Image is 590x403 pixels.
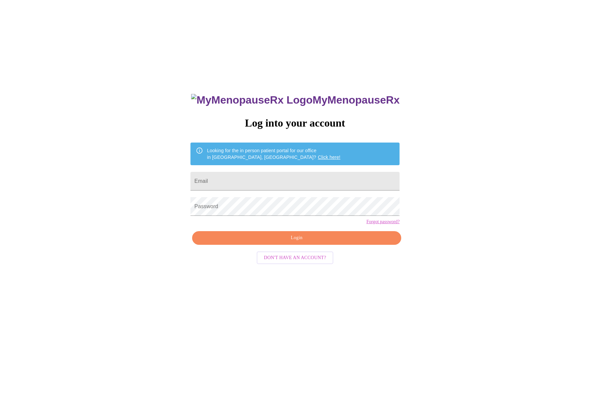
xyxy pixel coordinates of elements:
button: Don't have an account? [257,251,334,264]
button: Login [192,231,401,245]
img: MyMenopauseRx Logo [191,94,312,106]
a: Forgot password? [366,219,400,224]
span: Don't have an account? [264,254,326,262]
div: Looking for the in person patient portal for our office in [GEOGRAPHIC_DATA], [GEOGRAPHIC_DATA]? [207,145,341,163]
span: Login [200,234,394,242]
h3: MyMenopauseRx [191,94,400,106]
a: Click here! [318,155,341,160]
a: Don't have an account? [255,254,335,260]
h3: Log into your account [190,117,400,129]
